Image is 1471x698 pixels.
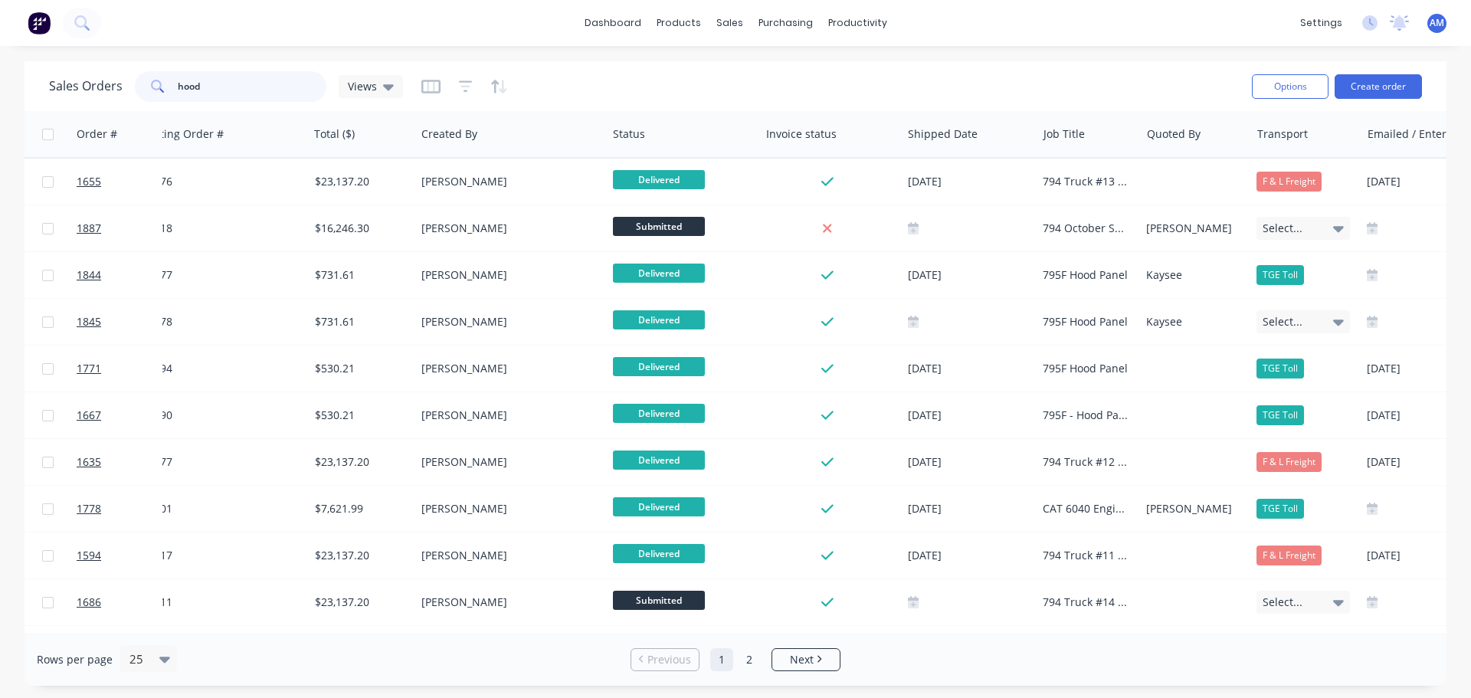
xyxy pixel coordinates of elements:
div: settings [1292,11,1350,34]
div: CAT 6040 Engine Hood Panels [1043,501,1129,516]
div: productivity [821,11,895,34]
div: Job Title [1043,126,1085,142]
div: 00001776 [123,174,293,189]
span: Delivered [613,497,705,516]
div: [PERSON_NAME] [421,361,591,376]
div: [PERSON_NAME] [421,454,591,470]
div: 794 Truck #12 - MT500305 - Hood Panel Kit [1043,454,1129,470]
a: 1887 [77,205,169,251]
div: [PERSON_NAME] [1146,501,1239,516]
div: $530.21 [315,408,405,423]
span: 1667 [77,408,101,423]
div: 794 Truck #11 - MT500304 - Hood Panel Kit [1043,548,1129,563]
a: Page 1 is your current page [710,648,733,671]
input: Search... [178,71,327,102]
span: Select... [1263,221,1302,236]
span: Submitted [613,217,705,236]
div: [DATE] [908,453,1031,472]
a: 1594 [77,533,169,578]
div: [PERSON_NAME] [421,501,591,516]
ul: Pagination [624,648,847,671]
div: [PERSON_NAME] [421,595,591,610]
div: $530.21 [315,361,405,376]
span: 1844 [77,267,101,283]
div: 795F Hood Panel [1043,267,1129,283]
span: 1686 [77,595,101,610]
div: [DATE] [908,500,1031,519]
div: $23,137.20 [315,174,405,189]
span: Delivered [613,310,705,329]
button: Options [1252,74,1328,99]
span: 1635 [77,454,101,470]
div: TGE Toll [1256,265,1304,285]
button: Create order [1335,74,1422,99]
div: 00001977 [123,267,293,283]
div: Created By [421,126,477,142]
span: Previous [647,652,691,667]
div: TGE Toll [1256,405,1304,425]
span: Delivered [613,357,705,376]
div: 795F - Hood Panel [1043,408,1129,423]
div: Total ($) [314,126,355,142]
span: Delivered [613,404,705,423]
div: F & L Freight [1256,452,1322,472]
span: Delivered [613,264,705,283]
div: [PERSON_NAME] [421,548,591,563]
div: F & L Freight [1256,172,1322,192]
div: [PERSON_NAME] [421,221,591,236]
div: Transport [1257,126,1308,142]
div: 794 Truck #13 - MT500306- Hood Panel Kit [1043,174,1129,189]
div: purchasing [751,11,821,34]
div: [PERSON_NAME] [421,174,591,189]
div: [PERSON_NAME] [1146,221,1239,236]
div: 794 October Sound Test Materials [1043,221,1129,236]
span: Rows per page [37,652,113,667]
div: $23,137.20 [315,595,405,610]
span: Select... [1263,314,1302,329]
div: [DATE] [908,546,1031,565]
div: [PERSON_NAME] [421,314,591,329]
div: 00001717 [123,548,293,563]
img: Factory [28,11,51,34]
a: 1667 [77,392,169,438]
span: Select... [1263,595,1302,610]
span: 1778 [77,501,101,516]
div: 00001894 [123,361,293,376]
div: Kaysee [1146,267,1239,283]
div: 00001978 [123,314,293,329]
div: $731.61 [315,267,405,283]
div: F & L Freight [1256,546,1322,565]
span: Next [790,652,814,667]
div: Invoice status [766,126,837,142]
span: Delivered [613,451,705,470]
div: 00001777 [123,454,293,470]
div: [PERSON_NAME] [421,408,591,423]
span: 1845 [77,314,101,329]
div: [DATE] [908,359,1031,378]
a: 1655 [77,159,169,205]
div: [DATE] [908,266,1031,285]
div: Kaysee [1146,314,1239,329]
a: Previous page [631,652,699,667]
div: 00001901 [123,501,293,516]
div: $23,137.20 [315,548,405,563]
div: $7,621.99 [315,501,405,516]
div: sales [709,11,751,34]
div: [DATE] [908,406,1031,425]
span: Views [348,78,377,94]
div: $16,246.30 [315,221,405,236]
div: TGE Toll [1256,359,1304,378]
span: 1655 [77,174,101,189]
div: Shipped Date [908,126,978,142]
a: 1778 [77,486,169,532]
a: dashboard [577,11,649,34]
span: 1771 [77,361,101,376]
span: Submitted [613,591,705,610]
div: TGE Toll [1256,499,1304,519]
div: Emailed / Entered [1368,126,1460,142]
h1: Sales Orders [49,79,123,93]
a: Next page [772,652,840,667]
div: [PERSON_NAME] [421,267,591,283]
span: 1594 [77,548,101,563]
div: $23,137.20 [315,454,405,470]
